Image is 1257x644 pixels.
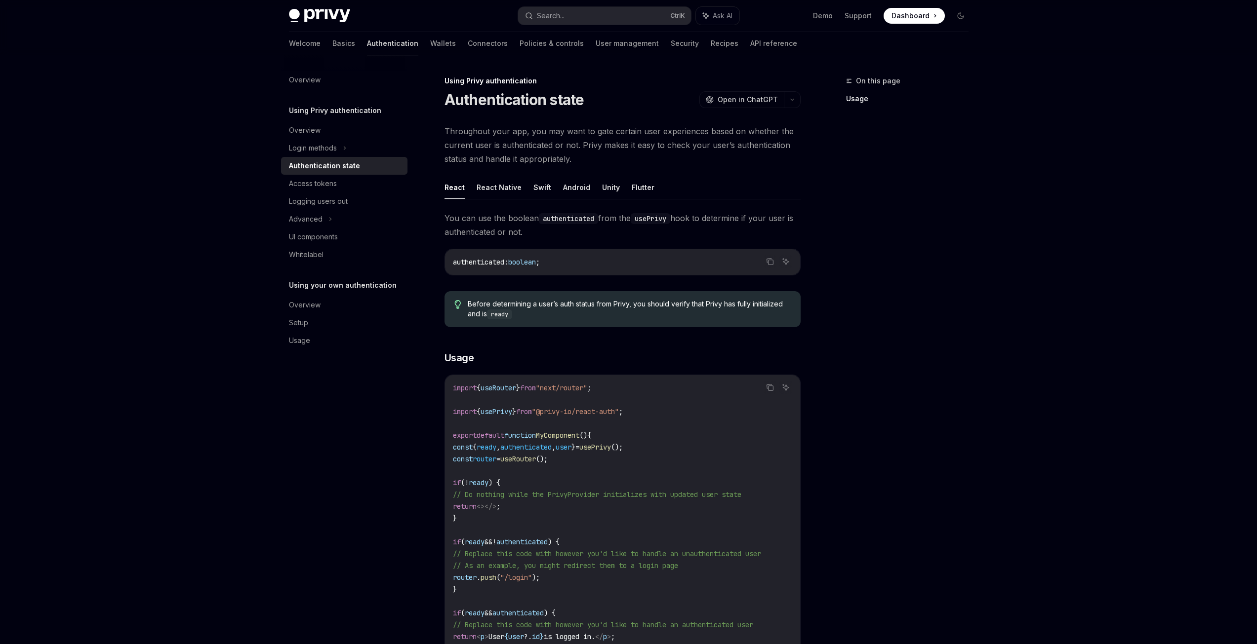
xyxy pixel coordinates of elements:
[631,213,670,224] code: usePrivy
[445,91,584,109] h1: Authentication state
[607,632,611,641] span: >
[453,455,473,463] span: const
[548,537,560,546] span: ) {
[587,383,591,392] span: ;
[524,632,532,641] span: ?.
[445,124,801,166] span: Throughout your app, you may want to gate certain user experiences based on whether the current u...
[281,296,407,314] a: Overview
[536,455,548,463] span: ();
[779,255,792,268] button: Ask AI
[764,255,776,268] button: Copy the contents from the code block
[485,632,488,641] span: >
[453,514,457,523] span: }
[289,195,348,207] div: Logging users out
[281,192,407,210] a: Logging users out
[516,383,520,392] span: }
[537,10,565,22] div: Search...
[713,11,732,21] span: Ask AI
[536,383,587,392] span: "next/router"
[469,478,488,487] span: ready
[481,573,496,582] span: push
[540,632,544,641] span: }
[884,8,945,24] a: Dashboard
[332,32,355,55] a: Basics
[512,407,516,416] span: }
[453,383,477,392] span: import
[430,32,456,55] a: Wallets
[461,478,465,487] span: (
[281,228,407,246] a: UI components
[281,157,407,175] a: Authentication state
[289,213,323,225] div: Advanced
[281,175,407,192] a: Access tokens
[611,632,615,641] span: ;
[289,335,310,346] div: Usage
[473,455,496,463] span: router
[856,75,900,87] span: On this page
[500,573,532,582] span: "/login"
[504,258,508,266] span: :
[281,121,407,139] a: Overview
[477,176,522,199] button: React Native
[468,32,508,55] a: Connectors
[508,258,536,266] span: boolean
[696,7,739,25] button: Ask AI
[619,407,623,416] span: ;
[496,537,548,546] span: authenticated
[487,309,512,319] code: ready
[488,478,500,487] span: ) {
[718,95,778,105] span: Open in ChatGPT
[532,573,540,582] span: );
[500,443,552,452] span: authenticated
[453,549,761,558] span: // Replace this code with however you'd like to handle an unauthenticated user
[536,431,579,440] span: MyComponent
[473,443,477,452] span: {
[611,443,623,452] span: ();
[289,124,321,136] div: Overview
[496,455,500,463] span: =
[445,76,801,86] div: Using Privy authentication
[454,300,461,309] svg: Tip
[563,176,590,199] button: Android
[587,431,591,440] span: {
[504,632,508,641] span: {
[492,608,544,617] span: authenticated
[289,279,397,291] h5: Using your own authentication
[750,32,797,55] a: API reference
[453,490,741,499] span: // Do nothing while the PrivyProvider initializes with updated user state
[289,105,381,116] h5: Using Privy authentication
[465,537,485,546] span: ready
[516,407,532,416] span: from
[453,478,461,487] span: if
[289,74,321,86] div: Overview
[289,317,308,329] div: Setup
[289,142,337,154] div: Login methods
[453,443,473,452] span: const
[485,537,492,546] span: &&
[281,246,407,264] a: Whitelabel
[461,537,465,546] span: (
[477,502,496,511] span: <></>
[539,213,598,224] code: authenticated
[477,431,504,440] span: default
[281,332,407,349] a: Usage
[813,11,833,21] a: Demo
[670,12,685,20] span: Ctrl K
[532,407,619,416] span: "@privy-io/react-auth"
[465,608,485,617] span: ready
[477,383,481,392] span: {
[477,632,481,641] span: <
[481,383,516,392] span: useRouter
[504,431,536,440] span: function
[289,9,350,23] img: dark logo
[779,381,792,394] button: Ask AI
[453,537,461,546] span: if
[544,608,556,617] span: ) {
[453,620,753,629] span: // Replace this code with however you'd like to handle an authenticated user
[533,176,551,199] button: Swift
[671,32,699,55] a: Security
[892,11,930,21] span: Dashboard
[367,32,418,55] a: Authentication
[571,443,575,452] span: }
[453,502,477,511] span: return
